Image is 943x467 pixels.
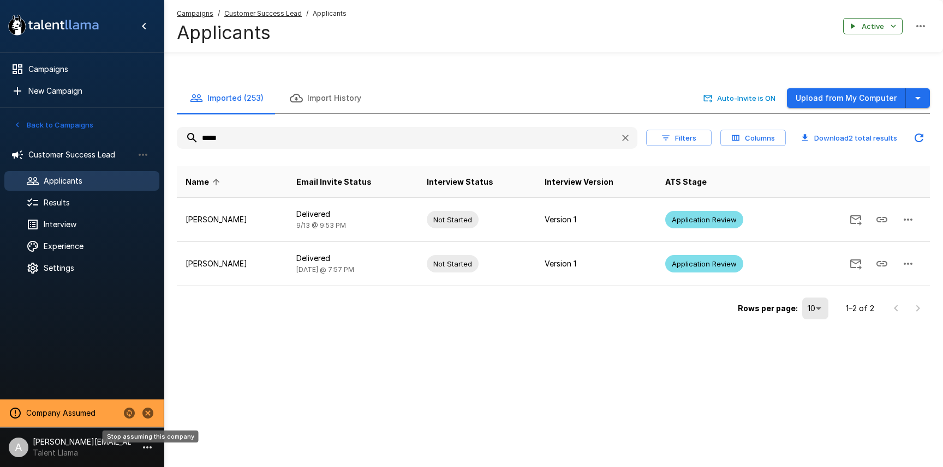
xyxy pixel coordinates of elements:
[177,83,277,113] button: Imported (253)
[296,253,409,264] p: Delivered
[802,298,828,319] div: 10
[720,130,786,147] button: Columns
[665,215,743,225] span: Application Review
[908,127,930,149] button: Updated Today - 6:45 PM
[843,214,869,223] span: Send Invitation
[843,258,869,268] span: Send Invitation
[795,130,904,147] button: Download2 total results
[186,258,279,269] p: [PERSON_NAME]
[869,258,895,268] span: Copy Interview Link
[646,130,712,147] button: Filters
[846,303,874,314] p: 1–2 of 2
[701,90,778,107] button: Auto-Invite is ON
[869,214,895,223] span: Copy Interview Link
[103,430,199,442] div: Stop assuming this company
[296,265,354,274] span: [DATE] @ 7:57 PM
[296,209,409,220] p: Delivered
[545,175,613,189] span: Interview Version
[186,175,223,189] span: Name
[427,259,479,269] span: Not Started
[296,221,346,229] span: 9/13 @ 9:53 PM
[427,215,479,225] span: Not Started
[545,258,648,269] p: Version 1
[545,214,648,225] p: Version 1
[665,259,743,269] span: Application Review
[177,21,347,44] h4: Applicants
[296,175,372,189] span: Email Invite Status
[427,175,493,189] span: Interview Status
[843,18,903,35] button: Active
[277,83,374,113] button: Import History
[186,214,279,225] p: [PERSON_NAME]
[665,175,707,189] span: ATS Stage
[738,303,798,314] p: Rows per page:
[787,88,906,108] button: Upload from My Computer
